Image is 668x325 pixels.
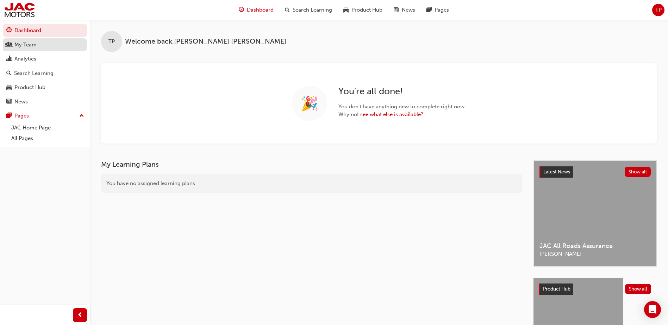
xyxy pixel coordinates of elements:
[351,6,382,14] span: Product Hub
[6,84,12,91] span: car-icon
[655,6,662,14] span: TP
[6,56,12,62] span: chart-icon
[539,250,651,258] span: [PERSON_NAME]
[539,283,651,295] a: Product HubShow all
[426,6,432,14] span: pages-icon
[421,3,455,17] a: pages-iconPages
[3,23,87,109] button: DashboardMy TeamAnalyticsSearch LearningProduct HubNews
[4,2,36,18] img: jac-portal
[388,3,421,17] a: news-iconNews
[14,55,36,63] div: Analytics
[543,286,570,292] span: Product Hub
[6,27,12,34] span: guage-icon
[539,166,651,178] a: Latest NewsShow all
[77,311,83,320] span: prev-icon
[338,110,466,119] span: Why not
[293,6,332,14] span: Search Learning
[247,6,274,14] span: Dashboard
[101,160,522,168] h3: My Learning Plans
[108,38,115,46] span: TP
[644,301,661,318] div: Open Intercom Messenger
[625,284,651,294] button: Show all
[239,6,244,14] span: guage-icon
[125,38,286,46] span: Welcome back , [PERSON_NAME] [PERSON_NAME]
[14,83,45,91] div: Product Hub
[625,167,651,177] button: Show all
[6,70,11,77] span: search-icon
[14,98,28,106] div: News
[338,103,466,111] span: You don't have anything new to complete right now.
[3,81,87,94] a: Product Hub
[533,160,657,267] a: Latest NewsShow allJAC All Roads Assurance[PERSON_NAME]
[233,3,279,17] a: guage-iconDashboard
[435,6,449,14] span: Pages
[3,95,87,108] a: News
[6,42,12,48] span: people-icon
[338,3,388,17] a: car-iconProduct Hub
[3,67,87,80] a: Search Learning
[360,111,423,117] a: see what else is available?
[14,41,37,49] div: My Team
[3,109,87,122] button: Pages
[402,6,415,14] span: News
[343,6,349,14] span: car-icon
[652,4,664,16] button: TP
[8,133,87,144] a: All Pages
[101,174,522,193] div: You have no assigned learning plans
[338,86,466,97] h2: You're all done!
[8,122,87,133] a: JAC Home Page
[394,6,399,14] span: news-icon
[3,52,87,65] a: Analytics
[285,6,290,14] span: search-icon
[79,111,84,121] span: up-icon
[6,113,12,119] span: pages-icon
[301,100,318,108] span: 🎉
[3,24,87,37] a: Dashboard
[14,112,29,120] div: Pages
[3,38,87,51] a: My Team
[543,169,570,175] span: Latest News
[279,3,338,17] a: search-iconSearch Learning
[539,242,651,250] span: JAC All Roads Assurance
[6,99,12,105] span: news-icon
[14,69,54,77] div: Search Learning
